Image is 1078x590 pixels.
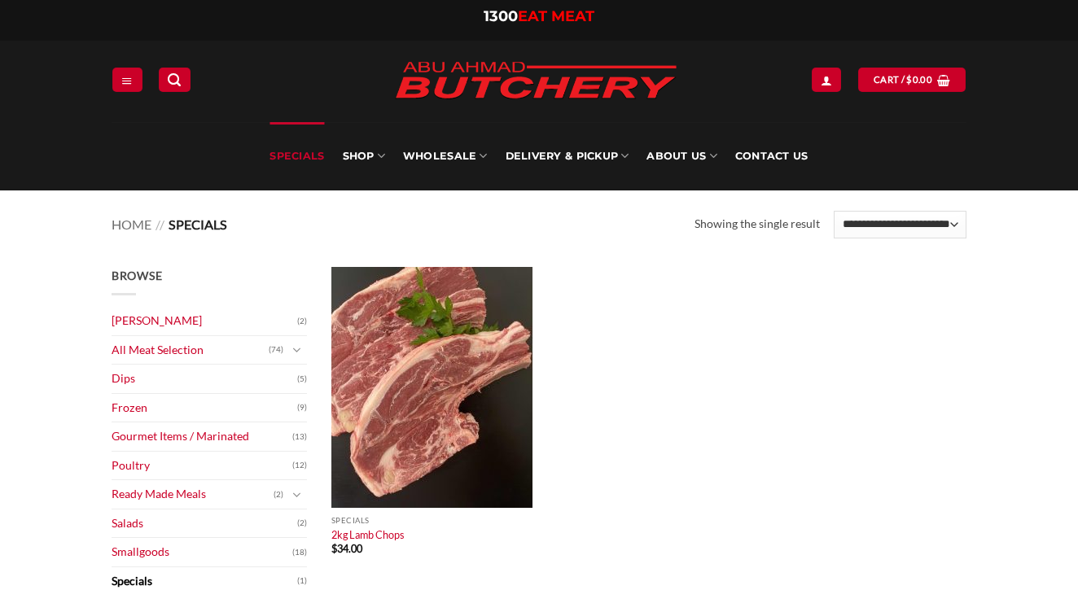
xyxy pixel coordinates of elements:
[287,341,307,359] button: Toggle
[112,365,297,393] a: Dips
[695,215,820,234] p: Showing the single result
[292,425,307,449] span: (13)
[331,542,362,555] bdi: 34.00
[484,7,518,25] span: 1300
[331,542,337,555] span: $
[112,422,292,451] a: Gourmet Items / Marinated
[343,122,385,190] a: SHOP
[331,516,532,525] p: Specials
[169,216,227,232] span: Specials
[297,396,307,420] span: (9)
[112,336,269,365] a: All Meat Selection
[834,211,966,238] select: Shop order
[403,122,488,190] a: Wholesale
[274,483,283,507] span: (2)
[112,452,292,480] a: Poultry
[518,7,594,25] span: EAT MEAT
[874,72,932,87] span: Cart /
[484,7,594,25] a: 1300EAT MEAT
[287,486,307,504] button: Toggle
[506,122,629,190] a: Delivery & Pickup
[292,540,307,565] span: (18)
[297,309,307,334] span: (2)
[159,68,190,91] a: Search
[858,68,966,91] a: View cart
[292,453,307,478] span: (12)
[297,511,307,535] span: (2)
[646,122,716,190] a: About Us
[269,122,324,190] a: Specials
[735,122,808,190] a: Contact Us
[331,528,405,541] a: 2kg Lamb Chops
[112,480,274,509] a: Ready Made Meals
[812,68,841,91] a: Login
[112,538,292,566] a: Smallgoods
[331,267,532,508] img: Lamb_forequarter_Chops (per 1Kg)
[906,74,932,85] bdi: 0.00
[112,269,162,282] span: Browse
[112,68,142,91] a: Menu
[381,50,690,112] img: Abu Ahmad Butchery
[112,216,151,232] a: Home
[269,338,283,362] span: (74)
[112,307,297,335] a: [PERSON_NAME]
[297,367,307,391] span: (5)
[112,394,297,422] a: Frozen
[156,216,164,232] span: //
[112,509,297,538] a: Salads
[906,72,912,87] span: $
